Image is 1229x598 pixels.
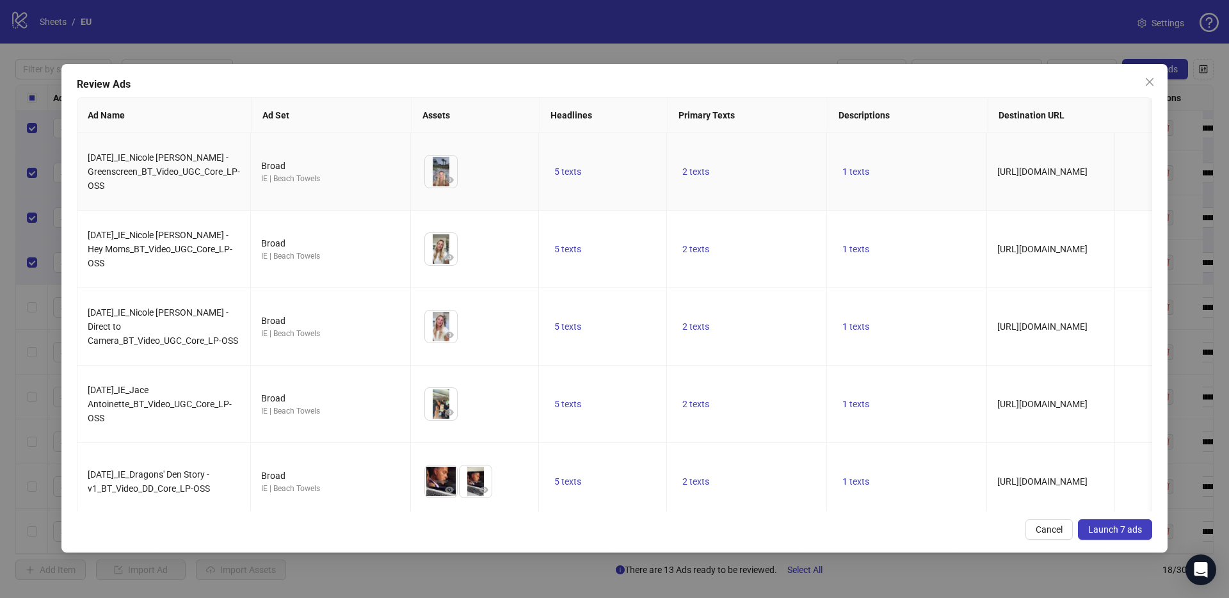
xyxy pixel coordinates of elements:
th: Primary Texts [668,98,828,133]
button: 1 texts [837,241,874,257]
th: Destination URL [988,98,1173,133]
th: Assets [412,98,540,133]
span: 5 texts [554,166,581,177]
button: 1 texts [837,319,874,334]
span: 1 texts [842,476,869,487]
span: eye [445,175,454,184]
span: Cancel [1036,524,1063,535]
div: Broad [261,236,400,250]
button: 2 texts [677,396,714,412]
button: 5 texts [549,319,586,334]
span: [DATE]_IE_Nicole [PERSON_NAME] - Hey Moms_BT_Video_UGC_Core_LP-OSS [88,230,232,268]
div: Broad [261,159,400,173]
th: Descriptions [828,98,988,133]
span: eye [445,330,454,339]
button: 5 texts [549,474,586,489]
div: Broad [261,391,400,405]
span: 2 texts [682,166,709,177]
span: [DATE]_IE_Jace Antoinette_BT_Video_UGC_Core_LP-OSS [88,385,232,423]
img: Asset 1 [425,233,457,265]
span: eye [445,408,454,417]
button: Preview [442,327,457,343]
button: 2 texts [677,241,714,257]
button: 1 texts [837,164,874,179]
button: 1 texts [837,396,874,412]
div: IE | Beach Towels [261,328,400,340]
button: Preview [442,482,457,497]
span: eye [479,485,488,494]
button: Close [1139,72,1160,92]
div: IE | Beach Towels [261,405,400,417]
span: [DATE]_IE_Nicole [PERSON_NAME] - Direct to Camera_BT_Video_UGC_Core_LP-OSS [88,307,238,346]
button: Preview [442,405,457,420]
div: Open Intercom Messenger [1185,554,1216,585]
span: 1 texts [842,166,869,177]
button: Preview [476,482,492,497]
div: IE | Beach Towels [261,173,400,185]
span: [URL][DOMAIN_NAME] [997,166,1088,177]
span: 1 texts [842,321,869,332]
div: Review Ads [77,77,1152,92]
img: Asset 1 [425,465,457,497]
span: [URL][DOMAIN_NAME] [997,399,1088,409]
span: [URL][DOMAIN_NAME] [997,244,1088,254]
span: eye [445,485,454,494]
span: Launch 7 ads [1088,524,1142,535]
span: 5 texts [554,244,581,254]
button: Launch 7 ads [1078,519,1152,540]
span: 2 texts [682,321,709,332]
button: Cancel [1025,519,1073,540]
th: Headlines [540,98,668,133]
th: Ad Name [77,98,252,133]
span: close [1145,77,1155,87]
span: 2 texts [682,244,709,254]
img: Asset 2 [460,465,492,497]
button: 2 texts [677,319,714,334]
button: 5 texts [549,164,586,179]
div: IE | Beach Towels [261,483,400,495]
div: IE | Beach Towels [261,250,400,263]
div: Broad [261,314,400,328]
span: 1 texts [842,244,869,254]
button: 5 texts [549,396,586,412]
span: 1 texts [842,399,869,409]
span: [DATE]_IE_Nicole [PERSON_NAME] - Greenscreen_BT_Video_UGC_Core_LP-OSS [88,152,240,191]
img: Asset 1 [425,388,457,420]
span: 2 texts [682,476,709,487]
span: 5 texts [554,321,581,332]
img: Asset 1 [425,311,457,343]
button: Preview [442,172,457,188]
button: 1 texts [837,474,874,489]
span: [URL][DOMAIN_NAME] [997,476,1088,487]
span: eye [445,253,454,262]
button: 2 texts [677,474,714,489]
div: Broad [261,469,400,483]
button: 5 texts [549,241,586,257]
span: 2 texts [682,399,709,409]
span: [URL][DOMAIN_NAME] [997,321,1088,332]
span: 5 texts [554,399,581,409]
span: [DATE]_IE_Dragons' Den Story - v1_BT_Video_DD_Core_LP-OSS [88,469,210,494]
button: 2 texts [677,164,714,179]
button: Preview [442,250,457,265]
th: Ad Set [252,98,412,133]
img: Asset 1 [425,156,457,188]
span: 5 texts [554,476,581,487]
